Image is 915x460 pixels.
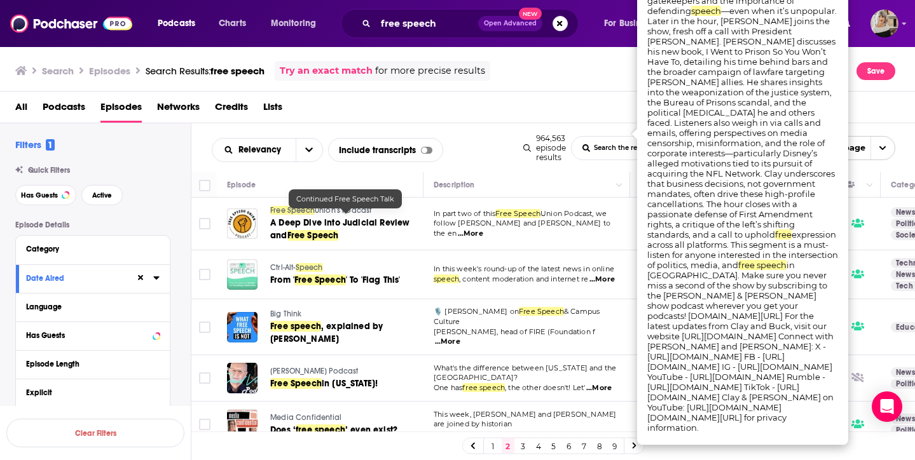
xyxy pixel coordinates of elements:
[328,138,443,162] div: Include transcripts
[270,274,294,285] span: From '
[270,263,296,272] span: Ctrl-Alt-
[10,11,132,36] img: Podchaser - Follow, Share and Rate Podcasts
[519,8,542,20] span: New
[540,209,607,218] span: Union Podcast, we
[345,424,397,435] span: ’ even exist?
[532,438,545,454] a: 4
[434,363,616,382] span: What's the difference between [US_STATE] and the [GEOGRAPHIC_DATA]?
[270,367,359,375] span: [PERSON_NAME] Podcast
[280,64,373,78] a: Try an exact match
[15,220,170,229] p: Episode Details
[146,65,265,77] div: Search Results:
[270,424,296,435] span: Does ‘
[26,327,160,343] button: Has Guests
[484,20,537,27] span: Open Advanced
[647,6,837,240] span: —even when it’s unpopular. Later in the hour, [PERSON_NAME] joins the show, fresh off a call with...
[270,413,341,422] span: Media Confidential
[862,178,877,193] button: Column Actions
[238,145,286,154] span: Relevancy
[434,430,593,438] span: [PERSON_NAME] to discuss his new book W
[296,424,345,435] span: free speech
[434,177,474,193] div: Description
[547,438,560,454] a: 5
[263,97,282,123] a: Lists
[296,139,322,161] button: open menu
[738,260,787,270] span: free speech
[26,302,151,311] div: Language
[287,230,339,241] span: Free Speech
[15,185,76,205] button: Has Guests
[647,229,838,270] span: expression across all platforms. This segment is a must-listen for anyone interested in the inter...
[262,13,333,34] button: open menu
[870,10,898,37] button: Show profile menu
[589,274,615,285] span: ...More
[315,206,372,215] span: Union's Podcast
[270,217,409,241] span: A Deep Dive into Judicial Review and
[517,438,530,454] a: 3
[26,270,135,286] button: Date Aired
[502,438,514,454] a: 2
[28,166,70,175] span: Quick Filters
[199,372,210,384] span: Toggle select row
[691,6,721,16] span: speech
[81,185,123,205] button: Active
[593,438,606,454] a: 8
[458,229,483,239] span: ...More
[563,438,575,454] a: 6
[46,139,55,151] span: 1
[6,419,184,447] button: Clear Filters
[199,419,210,430] span: Toggle select row
[519,307,564,316] span: Free Speech
[26,299,160,315] button: Language
[199,269,210,280] span: Toggle select row
[434,307,600,326] span: & Campus Culture
[270,320,422,346] a: Free speech, explained by [PERSON_NAME]
[593,430,619,440] span: ...More
[270,309,302,318] span: Big Think
[647,260,834,433] span: in [GEOGRAPHIC_DATA]. Make sure you never miss a second of the show by subscribing to the [PERSON...
[270,377,422,390] a: Free Speechin [US_STATE]!
[26,388,151,397] div: Explicit
[270,206,315,215] span: Free Speech
[270,321,383,344] span: , explained by [PERSON_NAME]
[270,309,422,320] a: Big Think
[149,13,212,34] button: open menu
[271,15,316,32] span: Monitoring
[486,438,499,454] a: 1
[434,410,616,429] span: This week, [PERSON_NAME] and [PERSON_NAME] are joined by historian
[434,327,595,336] span: [PERSON_NAME], head of FIRE (Foundation f
[478,16,542,31] button: Open AdvancedNew
[435,337,460,347] span: ...More
[210,65,265,77] span: free speech
[199,218,210,229] span: Toggle select row
[495,209,540,218] span: Free Speech
[26,245,151,254] div: Category
[270,412,422,424] a: Media Confidential
[296,263,323,272] span: Speech
[609,438,621,454] a: 9
[100,97,142,123] a: Episodes
[523,133,566,162] div: 964,563 episode results
[26,241,160,257] button: Category
[459,274,588,283] span: , content moderation and internet re
[270,321,321,332] span: Free speech
[294,274,346,285] span: Free Speech
[806,136,895,160] button: open menu
[15,97,27,123] a: All
[42,65,74,77] h3: Search
[434,209,495,218] span: In part two of this
[21,192,58,199] span: Has Guests
[26,274,127,283] div: Date Aired
[296,194,394,203] span: Continued Free Speech Talk
[43,97,85,123] a: Podcasts
[434,274,459,283] span: speech
[270,366,422,377] a: [PERSON_NAME] Podcast
[376,13,478,34] input: Search podcasts, credits, & more...
[346,274,401,285] span: ' To 'Flag This'
[434,383,462,392] span: One has
[857,62,895,80] button: Save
